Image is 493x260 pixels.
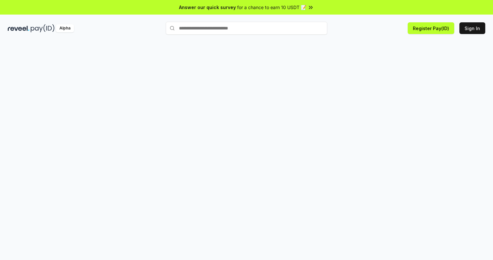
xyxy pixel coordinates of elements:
[31,24,55,32] img: pay_id
[179,4,236,11] span: Answer our quick survey
[237,4,306,11] span: for a chance to earn 10 USDT 📝
[459,22,485,34] button: Sign In
[8,24,29,32] img: reveel_dark
[56,24,74,32] div: Alpha
[408,22,454,34] button: Register Pay(ID)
